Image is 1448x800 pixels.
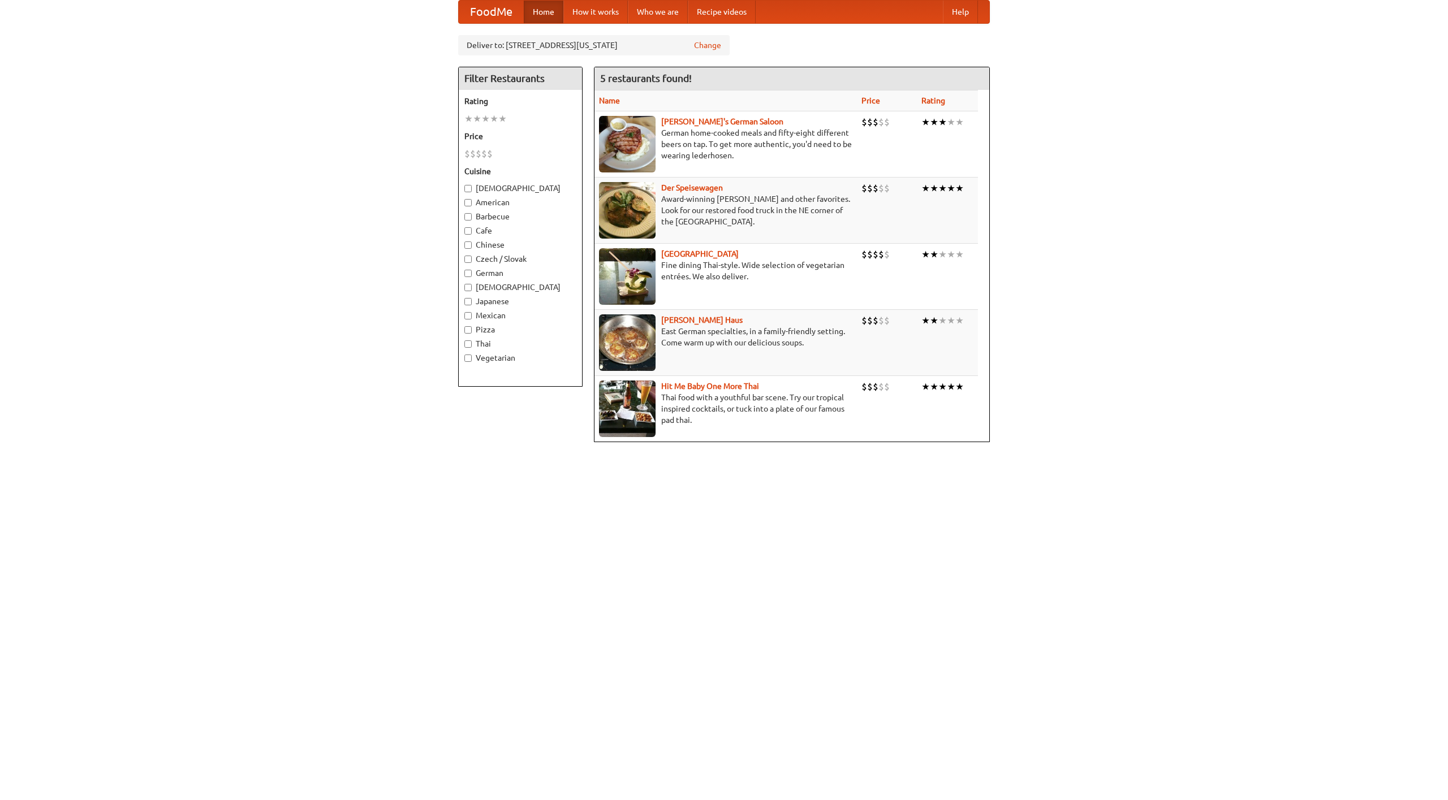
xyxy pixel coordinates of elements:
a: Hit Me Baby One More Thai [661,382,759,391]
li: $ [884,182,890,194]
p: East German specialties, in a family-friendly setting. Come warm up with our delicious soups. [599,326,852,348]
label: Barbecue [464,211,576,222]
a: Change [694,40,721,51]
a: Rating [921,96,945,105]
label: Pizza [464,324,576,335]
li: ★ [930,314,938,327]
p: German home-cooked meals and fifty-eight different beers on tap. To get more authentic, you'd nee... [599,127,852,161]
h5: Price [464,131,576,142]
a: [PERSON_NAME]'s German Saloon [661,117,783,126]
a: Recipe videos [688,1,756,23]
li: $ [867,116,873,128]
a: Home [524,1,563,23]
li: $ [861,116,867,128]
li: ★ [921,182,930,194]
input: [DEMOGRAPHIC_DATA] [464,185,472,192]
a: [PERSON_NAME] Haus [661,315,743,325]
li: ★ [955,380,964,393]
h5: Cuisine [464,166,576,177]
li: ★ [947,182,955,194]
li: $ [867,182,873,194]
li: $ [878,248,884,261]
img: satay.jpg [599,248,656,305]
li: $ [878,314,884,327]
h5: Rating [464,96,576,107]
li: ★ [930,182,938,194]
li: $ [884,380,890,393]
label: Czech / Slovak [464,253,576,265]
img: esthers.jpg [599,116,656,172]
li: ★ [947,248,955,261]
img: kohlhaus.jpg [599,314,656,371]
li: $ [873,182,878,194]
li: $ [873,380,878,393]
li: $ [476,148,481,160]
li: $ [487,148,493,160]
li: ★ [930,248,938,261]
label: Mexican [464,310,576,321]
input: Vegetarian [464,354,472,362]
label: Thai [464,338,576,349]
li: ★ [938,380,947,393]
label: Cafe [464,225,576,236]
li: $ [884,314,890,327]
input: Chinese [464,241,472,249]
li: $ [470,148,476,160]
label: German [464,267,576,279]
li: ★ [921,314,930,327]
input: Cafe [464,227,472,235]
li: ★ [921,248,930,261]
input: Japanese [464,298,472,305]
a: How it works [563,1,628,23]
li: ★ [938,182,947,194]
li: ★ [938,248,947,261]
b: Der Speisewagen [661,183,723,192]
a: [GEOGRAPHIC_DATA] [661,249,739,258]
input: [DEMOGRAPHIC_DATA] [464,284,472,291]
li: ★ [481,113,490,125]
li: ★ [947,116,955,128]
li: $ [873,248,878,261]
div: Deliver to: [STREET_ADDRESS][US_STATE] [458,35,730,55]
input: American [464,199,472,206]
p: Award-winning [PERSON_NAME] and other favorites. Look for our restored food truck in the NE corne... [599,193,852,227]
li: $ [873,314,878,327]
li: $ [481,148,487,160]
li: $ [873,116,878,128]
li: $ [861,182,867,194]
li: $ [878,116,884,128]
li: ★ [955,116,964,128]
li: ★ [955,248,964,261]
li: ★ [947,380,955,393]
li: ★ [930,380,938,393]
li: $ [867,248,873,261]
img: speisewagen.jpg [599,182,656,239]
label: [DEMOGRAPHIC_DATA] [464,282,576,293]
label: [DEMOGRAPHIC_DATA] [464,183,576,194]
li: ★ [930,116,938,128]
input: German [464,270,472,277]
label: Vegetarian [464,352,576,364]
input: Thai [464,340,472,348]
li: ★ [498,113,507,125]
input: Mexican [464,312,472,319]
input: Barbecue [464,213,472,220]
li: $ [867,314,873,327]
h4: Filter Restaurants [459,67,582,90]
li: $ [861,380,867,393]
a: FoodMe [459,1,524,23]
input: Czech / Slovak [464,256,472,263]
li: ★ [938,116,947,128]
li: ★ [473,113,481,125]
img: babythai.jpg [599,380,656,437]
li: ★ [464,113,473,125]
p: Thai food with a youthful bar scene. Try our tropical inspired cocktails, or tuck into a plate of... [599,392,852,426]
li: $ [867,380,873,393]
li: ★ [955,314,964,327]
p: Fine dining Thai-style. Wide selection of vegetarian entrées. We also deliver. [599,260,852,282]
a: Help [943,1,978,23]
